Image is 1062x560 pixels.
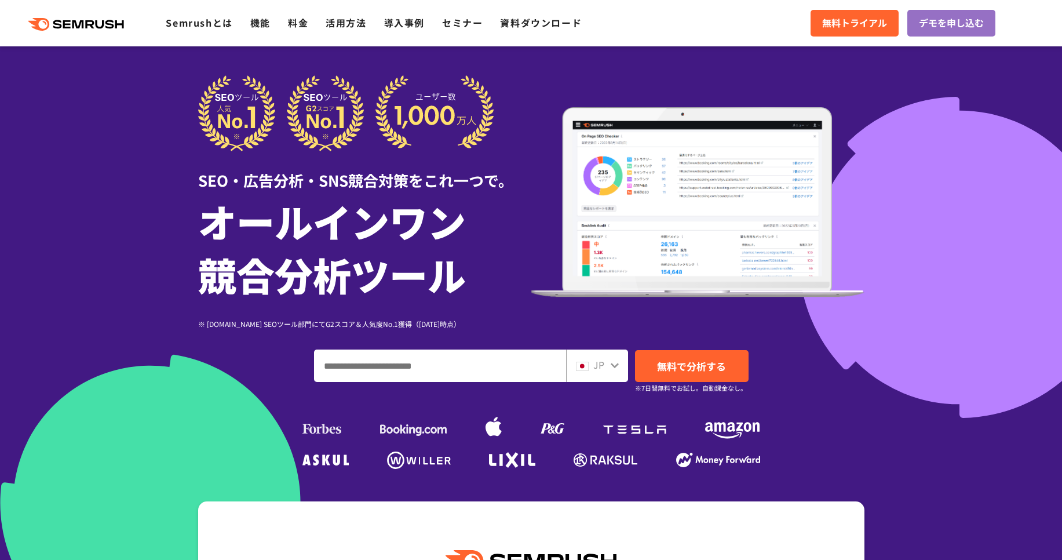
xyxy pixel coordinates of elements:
a: デモを申し込む [907,10,995,37]
a: 活用方法 [326,16,366,30]
a: 無料トライアル [811,10,899,37]
a: Semrushとは [166,16,232,30]
a: 無料で分析する [635,350,749,382]
span: デモを申し込む [919,16,984,31]
div: ※ [DOMAIN_NAME] SEOツール部門にてG2スコア＆人気度No.1獲得（[DATE]時点） [198,318,531,329]
small: ※7日間無料でお試し。自動課金なし。 [635,383,747,394]
span: 無料で分析する [657,359,726,373]
a: 料金 [288,16,308,30]
div: SEO・広告分析・SNS競合対策をこれ一つで。 [198,151,531,191]
a: 機能 [250,16,271,30]
a: 資料ダウンロード [500,16,582,30]
a: 導入事例 [384,16,425,30]
span: 無料トライアル [822,16,887,31]
a: セミナー [442,16,483,30]
span: JP [593,358,604,372]
input: ドメイン、キーワードまたはURLを入力してください [315,350,565,381]
h1: オールインワン 競合分析ツール [198,194,531,301]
